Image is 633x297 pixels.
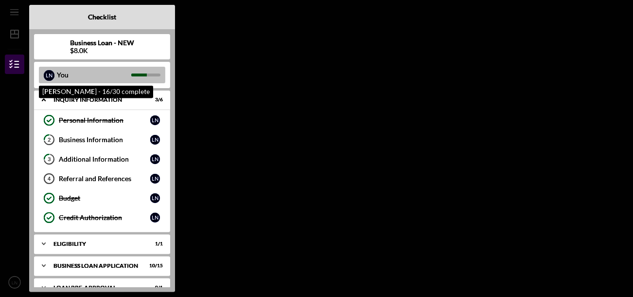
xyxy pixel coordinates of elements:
[53,263,139,269] div: BUSINESS LOAN APPLICATION
[59,155,150,163] div: Additional Information
[88,13,116,21] b: Checklist
[39,149,165,169] a: 3Additional InformationLN
[48,176,51,182] tspan: 4
[59,136,150,144] div: Business Information
[39,208,165,227] a: Credit AuthorizationLN
[53,241,139,247] div: ELIGIBILITY
[53,285,139,291] div: LOAN PRE-APPROVAL
[39,130,165,149] a: 2Business InformationLN
[145,97,163,103] div: 3 / 6
[150,174,160,184] div: L N
[48,156,51,163] tspan: 3
[150,115,160,125] div: L N
[39,169,165,188] a: 4Referral and ReferencesLN
[59,175,150,183] div: Referral and References
[145,241,163,247] div: 1 / 1
[150,154,160,164] div: L N
[39,188,165,208] a: BudgetLN
[150,213,160,223] div: L N
[12,280,18,285] text: LN
[44,70,54,81] div: L N
[57,67,131,83] div: You
[59,194,150,202] div: Budget
[5,273,24,292] button: LN
[59,214,150,222] div: Credit Authorization
[145,263,163,269] div: 10 / 15
[48,137,51,143] tspan: 2
[39,111,165,130] a: Personal InformationLN
[53,97,139,103] div: INQUIRY INFORMATION
[145,285,163,291] div: 0 / 1
[70,47,134,55] div: $8.0K
[59,116,150,124] div: Personal Information
[150,193,160,203] div: L N
[150,135,160,145] div: L N
[70,39,134,47] b: Business Loan - NEW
